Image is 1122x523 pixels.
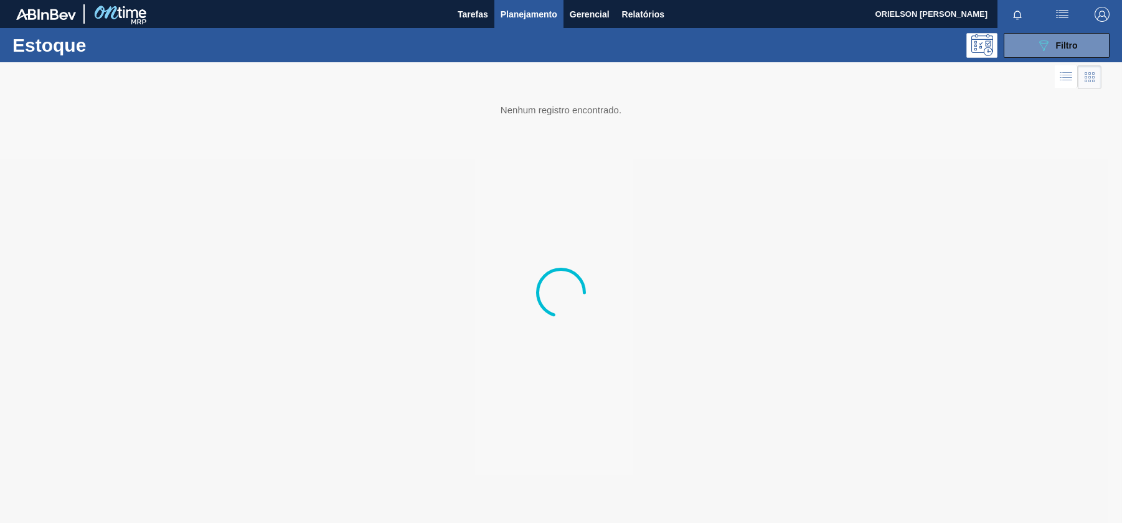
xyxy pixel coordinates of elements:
[1004,33,1110,58] button: Filtro
[997,6,1037,23] button: Notificações
[458,7,488,22] span: Tarefas
[1095,7,1110,22] img: Logout
[16,9,76,20] img: TNhmsLtSVTkK8tSr43FrP2fwEKptu5GPRR3wAAAABJRU5ErkJggg==
[1056,40,1078,50] span: Filtro
[12,38,197,52] h1: Estoque
[501,7,557,22] span: Planejamento
[1055,7,1070,22] img: userActions
[966,33,997,58] div: Pogramando: nenhum usuário selecionado
[570,7,610,22] span: Gerencial
[622,7,664,22] span: Relatórios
